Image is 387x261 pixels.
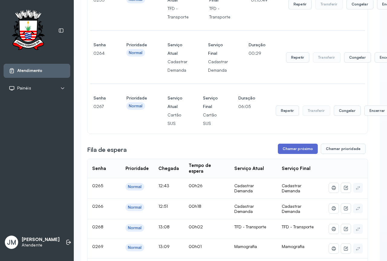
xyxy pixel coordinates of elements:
[92,244,103,249] span: 0269
[234,204,272,214] div: Cadastrar Demanda
[92,204,103,209] span: 0266
[158,204,168,209] span: 12:51
[167,4,189,21] p: TFD - Transporte
[282,183,301,194] span: Cadastrar Demanda
[189,183,203,188] span: 00h26
[234,166,264,171] div: Serviço Atual
[128,245,142,250] div: Normal
[158,224,170,229] span: 13:08
[158,183,169,188] span: 12:43
[189,204,201,209] span: 00h18
[208,57,228,74] p: Cadastrar Demanda
[286,52,309,63] button: Repetir
[303,106,330,116] button: Transferir
[93,41,106,49] h4: Senha
[282,204,301,214] span: Cadastrar Demanda
[22,243,60,248] p: Atendente
[129,50,143,55] div: Normal
[126,94,147,102] h4: Prioridade
[129,103,143,109] div: Normal
[126,41,147,49] h4: Prioridade
[92,183,103,188] span: 0265
[158,166,179,171] div: Chegada
[238,102,255,111] p: 06:05
[93,94,106,102] h4: Senha
[158,244,170,249] span: 13:09
[128,225,142,230] div: Normal
[6,10,50,52] img: Logotipo do estabelecimento
[278,144,318,154] button: Chamar próximo
[93,49,106,57] p: 0264
[209,4,230,21] p: TFD - Transporte
[17,86,31,91] span: Painéis
[249,49,265,57] p: 00:29
[128,184,142,189] div: Normal
[128,205,142,210] div: Normal
[334,106,361,116] button: Congelar
[344,52,371,63] button: Congelar
[167,57,187,74] p: Cadastrar Demanda
[238,94,255,102] h4: Duração
[321,144,366,154] button: Chamar prioridade
[92,224,103,229] span: 0268
[282,224,314,229] span: TFD - Transporte
[167,111,182,128] p: Cartão SUS
[189,244,202,249] span: 00h01
[92,166,106,171] div: Senha
[313,52,340,63] button: Transferir
[93,102,106,111] p: 0267
[234,244,272,249] div: Mamografia
[203,94,218,111] h4: Serviço Final
[167,41,187,57] h4: Serviço Atual
[203,111,218,128] p: Cartão SUS
[189,163,225,174] div: Tempo de espera
[234,183,272,194] div: Cadastrar Demanda
[87,145,127,154] h3: Fila de espera
[9,68,65,74] a: Atendimento
[249,41,265,49] h4: Duração
[234,224,272,230] div: TFD - Transporte
[282,244,304,249] span: Mamografia
[276,106,299,116] button: Repetir
[167,94,182,111] h4: Serviço Atual
[189,224,203,229] span: 00h02
[208,41,228,57] h4: Serviço Final
[125,166,149,171] div: Prioridade
[22,237,60,243] p: [PERSON_NAME]
[282,166,311,171] div: Serviço Final
[17,68,42,73] span: Atendimento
